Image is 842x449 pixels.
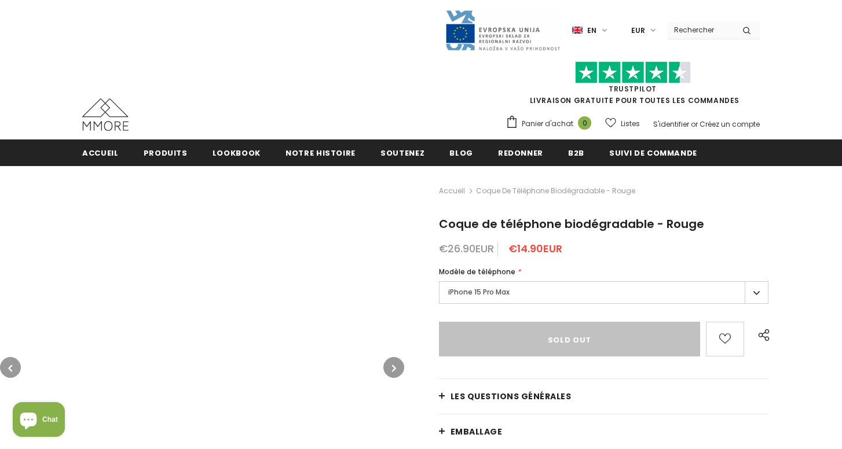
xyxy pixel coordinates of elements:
[213,139,261,165] a: Lookbook
[691,119,698,129] span: or
[631,25,645,36] span: EUR
[605,113,640,134] a: Listes
[9,402,68,440] inbox-online-store-chat: Shopify online store chat
[653,119,689,129] a: S'identifier
[439,184,465,198] a: Accueil
[621,118,640,130] span: Listes
[587,25,596,36] span: en
[572,25,583,35] img: i-lang-1.png
[506,115,597,133] a: Panier d'achat 0
[380,148,424,159] span: soutenez
[568,139,584,165] a: B2B
[82,139,119,165] a: Accueil
[144,139,188,165] a: Produits
[445,25,561,35] a: Javni Razpis
[498,139,543,165] a: Redonner
[285,139,356,165] a: Notre histoire
[82,148,119,159] span: Accueil
[380,139,424,165] a: soutenez
[609,84,657,94] a: TrustPilot
[451,426,503,437] span: EMBALLAGE
[445,9,561,51] img: Javni Razpis
[609,148,697,159] span: Suivi de commande
[575,61,691,84] img: Faites confiance aux étoiles pilotes
[609,139,697,165] a: Suivi de commande
[506,67,760,105] span: LIVRAISON GRATUITE POUR TOUTES LES COMMANDES
[508,241,562,256] span: €14.90EUR
[144,148,188,159] span: Produits
[451,391,572,402] span: Les questions générales
[439,379,768,414] a: Les questions générales
[439,216,704,232] span: Coque de téléphone biodégradable - Rouge
[522,118,573,130] span: Panier d'achat
[578,116,591,130] span: 0
[439,267,515,277] span: Modèle de téléphone
[213,148,261,159] span: Lookbook
[449,139,473,165] a: Blog
[449,148,473,159] span: Blog
[439,241,494,256] span: €26.90EUR
[476,184,635,198] span: Coque de téléphone biodégradable - Rouge
[568,148,584,159] span: B2B
[667,21,734,38] input: Search Site
[439,322,700,356] input: Sold Out
[82,98,129,131] img: Cas MMORE
[498,148,543,159] span: Redonner
[285,148,356,159] span: Notre histoire
[700,119,760,129] a: Créez un compte
[439,414,768,449] a: EMBALLAGE
[439,281,768,304] label: iPhone 15 Pro Max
